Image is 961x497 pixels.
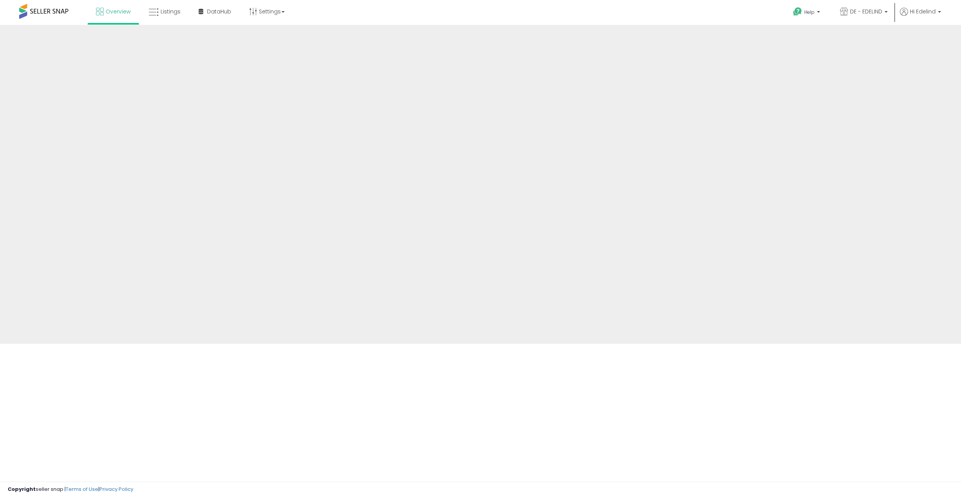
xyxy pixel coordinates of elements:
[850,8,882,15] span: DE - EDELIND
[207,8,231,15] span: DataHub
[106,8,131,15] span: Overview
[910,8,936,15] span: Hi Edelind
[900,8,941,25] a: Hi Edelind
[787,1,828,25] a: Help
[793,7,802,17] i: Get Help
[804,9,815,15] span: Help
[161,8,181,15] span: Listings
